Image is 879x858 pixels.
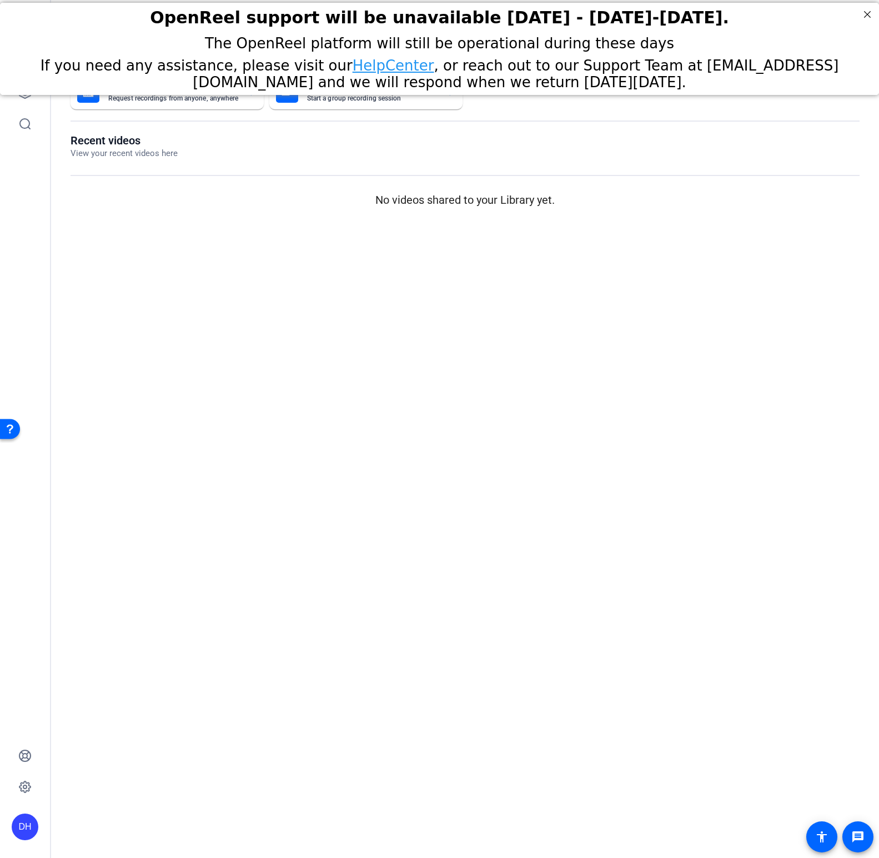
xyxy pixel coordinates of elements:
[12,814,38,840] div: DH
[815,830,828,844] mat-icon: accessibility
[353,54,434,71] a: HelpCenter
[14,5,865,24] h2: OpenReel support will be unavailable Thursday - Friday, October 16th-17th.
[307,95,438,102] mat-card-subtitle: Start a group recording session
[71,134,178,147] h1: Recent videos
[71,192,860,208] p: No videos shared to your Library yet.
[71,147,178,160] p: View your recent videos here
[108,95,239,102] mat-card-subtitle: Request recordings from anyone, anywhere
[41,54,839,88] span: If you need any assistance, please visit our , or reach out to our Support Team at [EMAIL_ADDRESS...
[860,4,875,19] div: Close Step
[205,32,674,49] span: The OpenReel platform will still be operational during these days
[851,830,865,844] mat-icon: message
